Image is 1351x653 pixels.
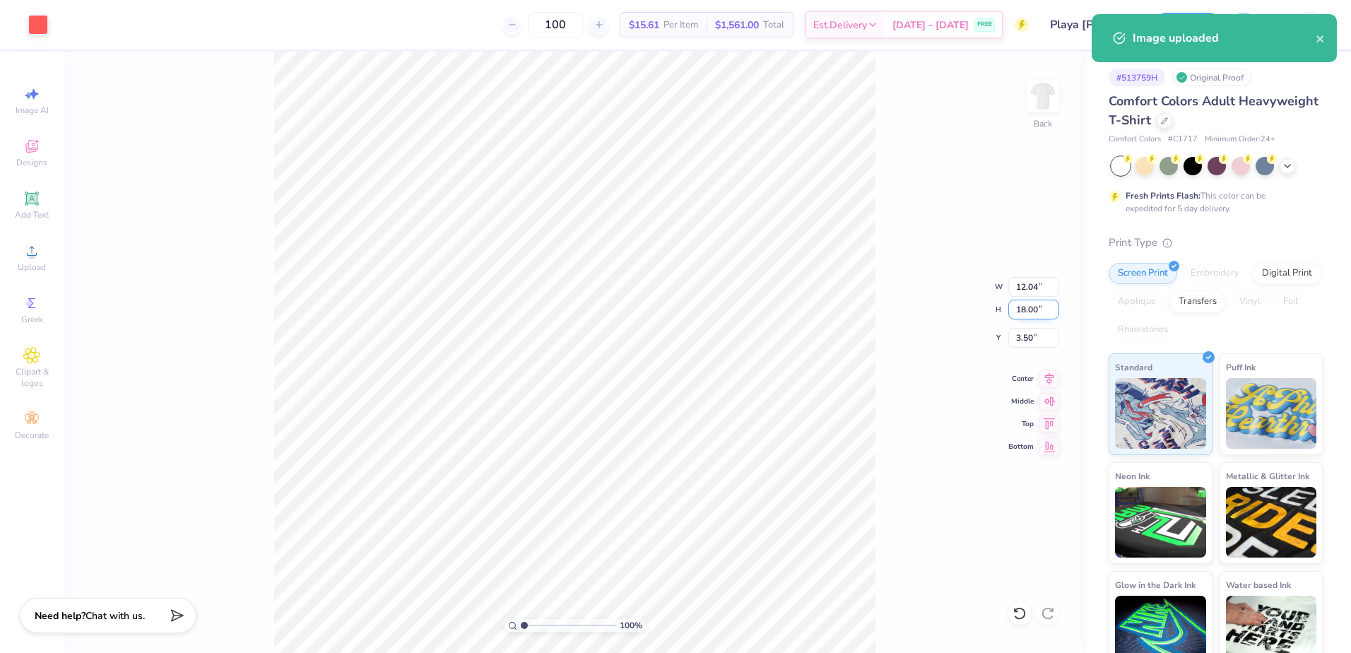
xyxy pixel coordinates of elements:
span: FREE [977,20,992,30]
span: Est. Delivery [813,18,867,33]
span: $1,561.00 [715,18,759,33]
span: Middle [1008,396,1034,406]
span: Total [763,18,784,33]
div: Foil [1274,291,1307,312]
div: Vinyl [1230,291,1270,312]
span: Per Item [663,18,698,33]
strong: Fresh Prints Flash: [1126,190,1200,201]
span: Top [1008,419,1034,429]
img: Back [1029,82,1057,110]
span: Chat with us. [85,609,145,623]
span: Glow in the Dark Ink [1115,577,1196,592]
input: – – [528,12,583,37]
div: Screen Print [1109,263,1177,284]
span: Standard [1115,360,1152,375]
img: Neon Ink [1115,487,1206,558]
div: Image uploaded [1133,30,1316,47]
span: Decorate [15,430,49,441]
img: Standard [1115,378,1206,449]
span: Image AI [16,105,49,116]
input: Untitled Design [1039,11,1143,39]
span: Designs [16,157,47,168]
span: 100 % [620,619,642,632]
span: Neon Ink [1115,469,1150,483]
div: Original Proof [1172,69,1251,86]
span: Upload [18,261,46,273]
div: # 513759H [1109,69,1165,86]
span: Comfort Colors [1109,134,1161,146]
img: Puff Ink [1226,378,1317,449]
span: Bottom [1008,442,1034,452]
span: [DATE] - [DATE] [892,18,969,33]
span: Metallic & Glitter Ink [1226,469,1309,483]
span: $15.61 [629,18,659,33]
span: # C1717 [1168,134,1198,146]
span: Add Text [15,209,49,220]
div: Rhinestones [1109,319,1177,341]
span: Comfort Colors Adult Heavyweight T-Shirt [1109,93,1318,129]
span: Center [1008,374,1034,384]
div: Digital Print [1253,263,1321,284]
span: Clipart & logos [7,366,57,389]
div: Back [1034,117,1052,130]
strong: Need help? [35,609,85,623]
img: Metallic & Glitter Ink [1226,487,1317,558]
span: Greek [21,314,43,325]
div: Transfers [1169,291,1226,312]
div: Embroidery [1181,263,1249,284]
span: Minimum Order: 24 + [1205,134,1275,146]
span: Water based Ink [1226,577,1291,592]
div: Print Type [1109,235,1323,251]
div: This color can be expedited for 5 day delivery. [1126,189,1299,215]
div: Applique [1109,291,1165,312]
span: Puff Ink [1226,360,1256,375]
button: close [1316,30,1326,47]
